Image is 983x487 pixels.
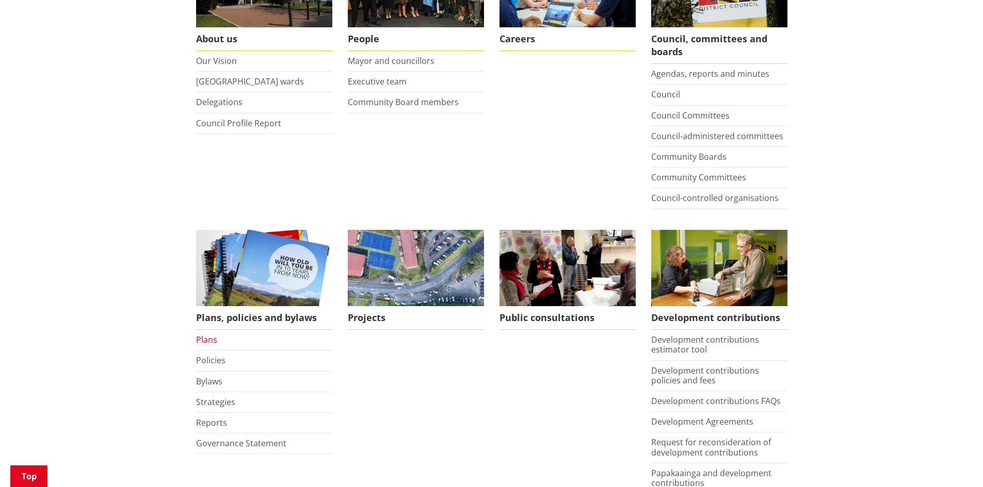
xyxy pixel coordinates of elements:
a: Development Agreements [651,416,753,427]
a: Plans [196,334,217,345]
span: Development contributions [651,306,787,330]
a: Development contributions policies and fees [651,365,759,386]
span: People [348,27,484,51]
a: We produce a number of plans, policies and bylaws including the Long Term Plan Plans, policies an... [196,230,332,330]
a: Council-administered committees [651,130,783,142]
a: Council-controlled organisations [651,192,779,204]
a: Executive team [348,76,407,87]
a: Policies [196,355,225,366]
a: Council Committees [651,110,730,121]
a: Our Vision [196,55,237,66]
a: Delegations [196,96,243,108]
a: [GEOGRAPHIC_DATA] wards [196,76,304,87]
img: Fees [651,230,787,307]
a: Governance Statement [196,438,286,449]
span: About us [196,27,332,51]
span: Public consultations [499,306,636,330]
a: FInd out more about fees and fines here Development contributions [651,230,787,330]
span: Council, committees and boards [651,27,787,64]
a: Development contributions estimator tool [651,334,759,355]
a: Projects [348,230,484,330]
img: DJI_0336 [348,230,484,307]
span: Projects [348,306,484,330]
img: public-consultations [499,230,636,307]
a: Reports [196,417,227,428]
a: Community Board members [348,96,459,108]
a: Agendas, reports and minutes [651,68,769,79]
a: public-consultations Public consultations [499,230,636,330]
a: Mayor and councillors [348,55,434,66]
a: Community Committees [651,172,746,183]
a: Council [651,89,680,100]
a: Development contributions FAQs [651,395,781,407]
a: Top [10,465,47,487]
a: Council Profile Report [196,117,281,129]
a: Bylaws [196,376,222,387]
span: Plans, policies and bylaws [196,306,332,330]
a: Community Boards [651,151,727,162]
span: Careers [499,27,636,51]
a: Request for reconsideration of development contributions [651,436,771,458]
img: Long Term Plan [196,230,332,307]
a: Strategies [196,396,235,408]
iframe: Messenger Launcher [936,444,973,481]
